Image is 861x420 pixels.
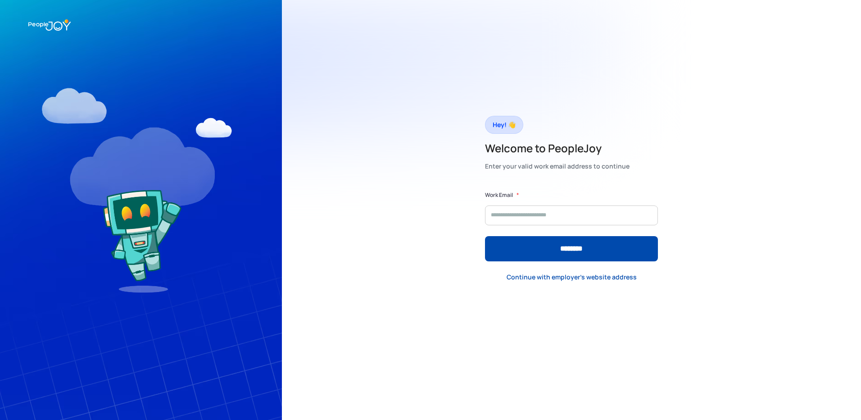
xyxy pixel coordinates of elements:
[499,268,644,287] a: Continue with employer's website address
[485,191,513,200] label: Work Email
[485,160,630,173] div: Enter your valid work email address to continue
[507,273,637,282] div: Continue with employer's website address
[493,119,516,131] div: Hey! 👋
[485,141,630,155] h2: Welcome to PeopleJoy
[485,191,658,261] form: Form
